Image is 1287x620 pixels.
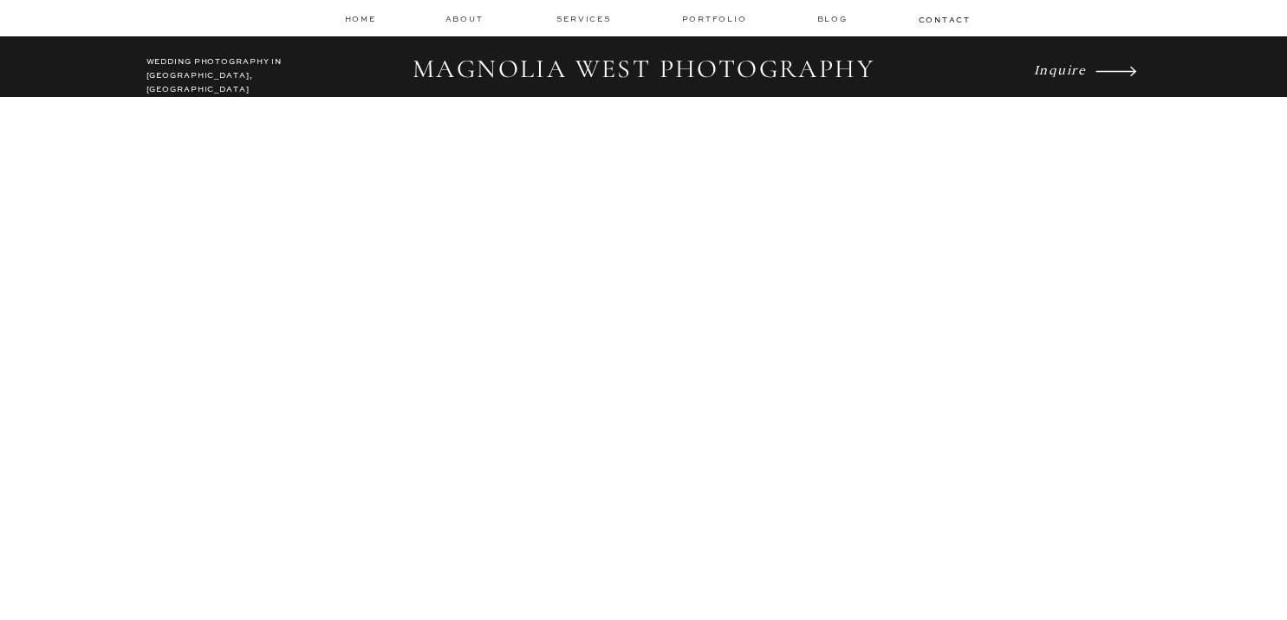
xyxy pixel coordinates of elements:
a: contact [919,14,969,24]
a: Portfolio [682,13,751,25]
h2: WEDDING PHOTOGRAPHY IN [GEOGRAPHIC_DATA], [GEOGRAPHIC_DATA] [146,55,300,87]
a: home [345,13,378,24]
a: services [556,13,614,24]
i: Inquire [1034,61,1087,77]
a: about [445,13,489,25]
a: Inquire [1034,57,1091,81]
h2: MAGNOLIA WEST PHOTOGRAPHY [401,54,887,87]
i: Timeless Images & an Unparalleled Experience [281,441,1006,502]
h1: Los Angeles Wedding Photographer [312,529,977,564]
a: Blog [817,13,852,25]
